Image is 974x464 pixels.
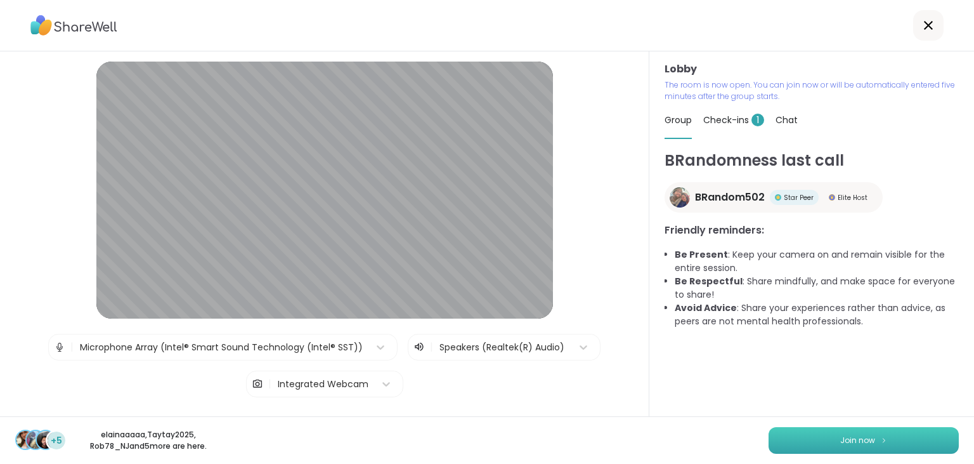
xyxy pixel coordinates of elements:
button: Test speaker and microphone [254,408,396,434]
p: elainaaaaa , Taytay2025 , Rob78_NJ and 5 more are here. [77,429,219,452]
span: 1 [751,114,764,126]
img: ShareWell Logomark [880,437,888,444]
span: Star Peer [784,193,814,202]
img: ShareWell Logo [30,11,117,40]
a: BRandom502BRandom502Star PeerStar PeerElite HostElite Host [665,182,883,213]
span: | [268,371,271,397]
span: Check-ins [703,114,764,126]
b: Avoid Advice [675,302,737,314]
li: : Keep your camera on and remain visible for the entire session. [675,248,959,275]
p: The room is now open. You can join now or will be automatically entered five minutes after the gr... [665,79,959,102]
img: Taytay2025 [27,431,44,449]
img: Microphone [54,335,65,360]
span: | [430,340,433,355]
h3: Friendly reminders: [665,223,959,238]
span: +5 [51,434,62,447]
div: Microphone Array (Intel® Smart Sound Technology (Intel® SST)) [80,341,363,354]
img: elainaaaaa [16,431,34,449]
h3: Lobby [665,62,959,77]
img: Star Peer [775,194,781,201]
b: Be Respectful [675,275,743,288]
span: Elite Host [838,193,867,202]
li: : Share your experiences rather than advice, as peers are not mental health professionals. [675,302,959,328]
span: Group [665,114,692,126]
span: | [70,335,74,360]
img: Elite Host [829,194,835,201]
button: Join now [769,427,959,454]
img: BRandom502 [670,187,690,208]
span: Chat [776,114,798,126]
h1: BRandomness last call [665,149,959,172]
li: : Share mindfully, and make space for everyone to share! [675,275,959,302]
span: BRandom502 [695,190,765,205]
img: Camera [252,371,263,397]
img: Rob78_NJ [37,431,55,449]
span: Join now [840,435,875,446]
div: Integrated Webcam [278,378,368,391]
b: Be Present [675,248,728,261]
span: Test speaker and microphone [259,415,391,427]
